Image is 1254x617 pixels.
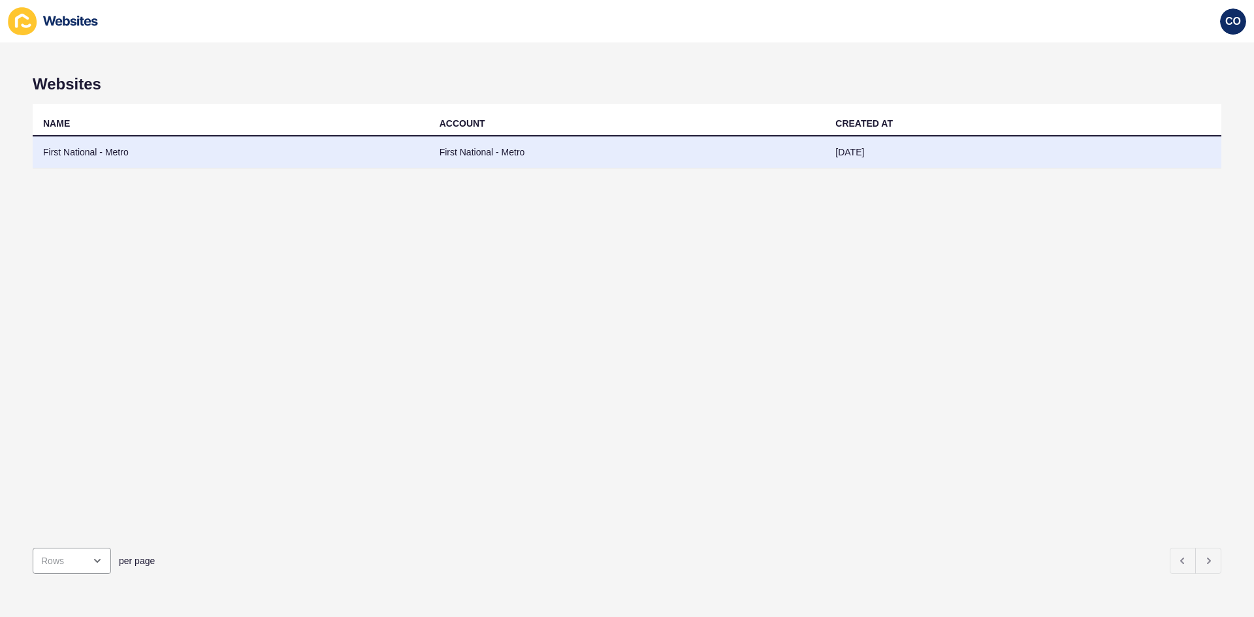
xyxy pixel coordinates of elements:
[33,136,429,168] td: First National - Metro
[825,136,1221,168] td: [DATE]
[440,117,485,130] div: ACCOUNT
[119,554,155,567] span: per page
[835,117,893,130] div: CREATED AT
[33,548,111,574] div: open menu
[429,136,826,168] td: First National - Metro
[43,117,70,130] div: NAME
[1225,15,1241,28] span: CO
[33,75,1221,93] h1: Websites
